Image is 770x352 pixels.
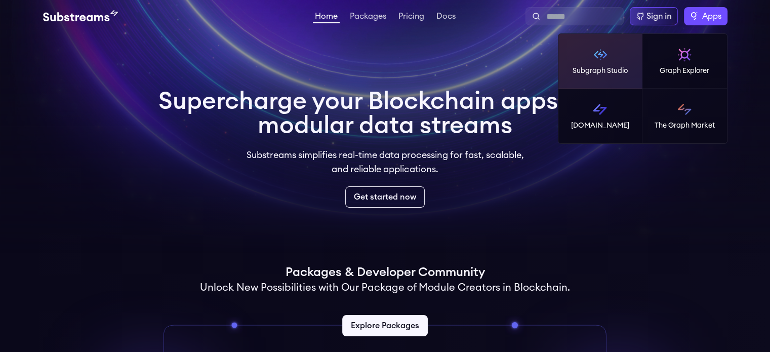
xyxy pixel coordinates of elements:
[702,10,721,22] span: Apps
[342,315,428,336] a: Explore Packages
[573,66,628,76] p: Subgraph Studio
[558,34,643,89] a: Subgraph Studio
[642,34,727,89] a: Graph Explorer
[158,89,612,138] h1: Supercharge your Blockchain apps with modular data streams
[348,12,388,22] a: Packages
[345,186,425,208] a: Get started now
[660,66,709,76] p: Graph Explorer
[690,12,698,20] img: The Graph logo
[239,148,531,176] p: Substreams simplifies real-time data processing for fast, scalable, and reliable applications.
[676,101,693,118] img: The Graph Market logo
[558,89,643,143] a: [DOMAIN_NAME]
[571,121,629,131] p: [DOMAIN_NAME]
[676,47,693,63] img: Graph Explorer logo
[646,10,671,22] div: Sign in
[43,10,118,22] img: Substream's logo
[592,47,609,63] img: Subgraph Studio logo
[655,121,715,131] p: The Graph Market
[286,264,485,281] h1: Packages & Developer Community
[642,89,727,143] a: The Graph Market
[434,12,458,22] a: Docs
[313,12,340,23] a: Home
[592,101,608,118] img: Substreams logo
[630,7,678,25] a: Sign in
[200,281,570,295] h2: Unlock New Possibilities with Our Package of Module Creators in Blockchain.
[396,12,426,22] a: Pricing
